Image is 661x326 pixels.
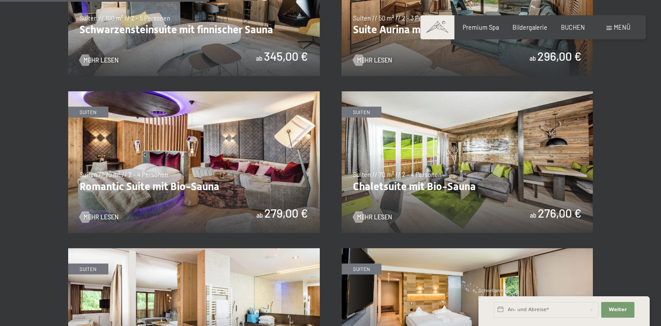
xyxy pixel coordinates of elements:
a: Mehr Lesen [353,56,392,65]
button: Weiter [601,302,634,318]
span: Mehr Lesen [357,213,392,222]
span: Mehr Lesen [357,56,392,65]
a: Alpin Studio [342,248,593,253]
a: Mehr Lesen [80,56,118,65]
a: BUCHEN [561,24,585,31]
a: Premium Spa [463,24,499,31]
span: Weiter [609,306,627,313]
a: Mehr Lesen [80,213,118,222]
a: Romantic Suite mit Bio-Sauna [68,91,320,96]
a: Family Suite [68,248,320,253]
span: Schnellanfrage [478,288,511,293]
img: Chaletsuite mit Bio-Sauna [342,91,593,233]
span: Mehr Lesen [83,56,118,65]
span: Mehr Lesen [83,213,118,222]
a: Chaletsuite mit Bio-Sauna [342,91,593,96]
a: Mehr Lesen [353,213,392,222]
img: Romantic Suite mit Bio-Sauna [68,91,320,233]
a: Bildergalerie [512,24,547,31]
span: Menü [614,24,630,31]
